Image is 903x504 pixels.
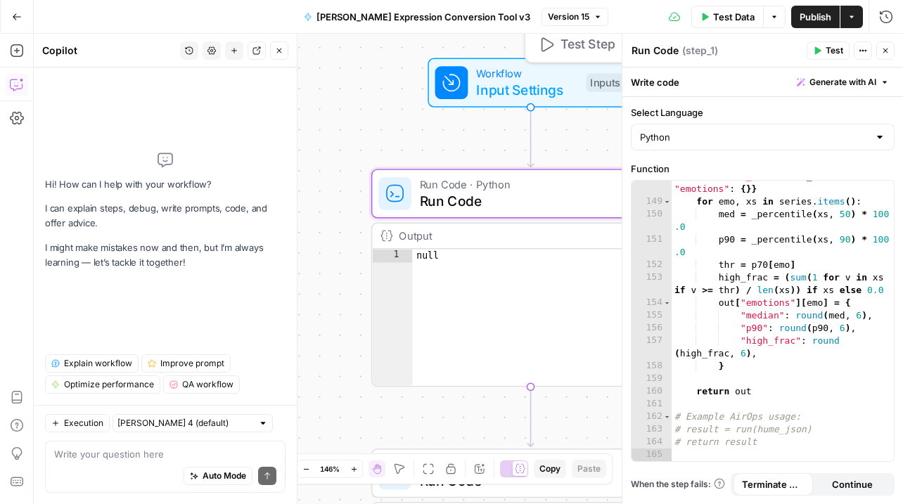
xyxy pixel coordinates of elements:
div: 153 [632,271,672,297]
span: Input Settings [476,79,578,100]
div: Write code [622,67,903,96]
button: Auto Mode [184,467,252,485]
button: Improve prompt [141,354,231,373]
div: Output [399,228,633,244]
div: 163 [632,423,672,436]
textarea: Run Code [632,44,679,58]
span: Continue [832,477,873,491]
span: Optimize performance [64,378,154,391]
a: When the step fails: [631,478,725,491]
span: Run Code [420,470,634,491]
div: 159 [632,373,672,385]
button: Generate with AI [791,73,895,91]
div: 156 [632,322,672,335]
span: Terminate Workflow [742,477,805,491]
button: Execution [45,414,110,432]
div: 161 [632,398,672,411]
span: Test Data [713,10,755,24]
div: 164 [632,436,672,448]
div: 148 [632,170,672,195]
div: 154 [632,297,672,309]
button: Optimize performance [45,375,160,394]
span: Toggle code folding, rows 154 through 158 [663,297,671,309]
span: Generate with AI [809,76,876,89]
div: Copilot [42,44,176,58]
span: [PERSON_NAME] Expression Conversion Tool v3 [316,10,530,24]
div: 162 [632,411,672,423]
div: 149 [632,195,672,208]
div: 157 [632,335,672,360]
div: Inputs [586,73,624,91]
span: Auto Mode [203,470,246,482]
p: I can explain steps, debug, write prompts, code, and offer advice. [45,201,286,231]
button: Copy [534,460,566,478]
span: QA workflow [182,378,233,391]
div: 150 [632,208,672,233]
span: Paste [577,463,601,475]
div: 160 [632,385,672,398]
span: 146% [320,463,340,474]
span: Publish [800,10,831,24]
div: 158 [632,360,672,373]
button: Version 15 [542,8,608,26]
span: Test [826,44,843,57]
button: Test Data [691,6,763,28]
button: Test [807,41,850,60]
span: Toggle code folding, row 162 [663,411,671,423]
button: Paste [572,460,606,478]
label: Function [631,162,895,176]
span: Improve prompt [160,357,224,370]
span: Workflow [476,65,578,82]
g: Edge from start to step_1 [527,108,534,167]
button: Explain workflow [45,354,139,373]
button: Publish [791,6,840,28]
label: Select Language [631,105,895,119]
g: Edge from step_1 to step_2 [527,387,534,446]
span: Toggle code folding, rows 149 through 158 [663,195,671,208]
span: Run Code [420,190,636,211]
input: Python [640,130,869,144]
span: Run Code · Python [420,176,636,193]
span: Copy [539,463,561,475]
div: Run Code · PythonRun CodeStep 1Outputnull [371,169,690,387]
button: Continue [813,473,892,496]
input: Claude Sonnet 4 (default) [117,416,252,430]
div: 1 [372,249,412,262]
span: ( step_1 ) [682,44,718,58]
div: 152 [632,259,672,271]
button: [PERSON_NAME] Expression Conversion Tool v3 [295,6,539,28]
span: Execution [64,417,103,429]
span: Version 15 [548,11,589,23]
div: 151 [632,233,672,259]
p: Hi! How can I help with your workflow? [45,177,286,192]
div: WorkflowInput SettingsInputsTest Step [371,58,690,108]
span: Explain workflow [64,357,132,370]
div: 155 [632,309,672,322]
p: I might make mistakes now and then, but I’m always learning — let’s tackle it together! [45,240,286,270]
button: QA workflow [163,375,240,394]
div: 165 [632,448,672,461]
